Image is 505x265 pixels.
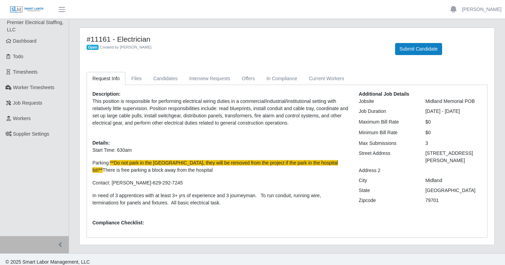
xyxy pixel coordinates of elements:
[92,192,348,206] p: In need of 3 apprentices with at least 3+ yrs of experience and 3 journeyman. To run conduit, run...
[100,45,151,49] span: Created by [PERSON_NAME]
[420,98,487,105] div: Midland Memorial POB
[13,131,49,137] span: Supplier Settings
[420,129,487,136] div: $0
[87,72,125,85] a: Request Info
[353,177,420,184] div: City
[353,129,420,136] div: Minimum Bill Rate
[7,20,64,32] span: Premier Electrical Staffing, LLC
[183,72,236,85] a: Interview Requests
[92,220,144,225] b: Compliance Checklist:
[353,187,420,194] div: State
[420,187,487,194] div: [GEOGRAPHIC_DATA]
[125,72,147,85] a: Files
[92,160,338,173] span: **Do not park in the [GEOGRAPHIC_DATA], they will be removed from the project if the park in the ...
[353,140,420,147] div: Max Submissions
[462,6,502,13] a: [PERSON_NAME]
[303,72,350,85] a: Current Workers
[13,54,23,59] span: Todo
[236,72,261,85] a: Offers
[420,150,487,164] div: [STREET_ADDRESS][PERSON_NAME]
[13,85,54,90] span: Worker Timesheets
[147,72,183,85] a: Candidates
[353,150,420,164] div: Street Address
[13,100,43,106] span: Job Requests
[359,91,409,97] b: Additional Job Details
[420,108,487,115] div: [DATE] - [DATE]
[92,147,348,154] p: Start Time: 630am
[353,167,420,174] div: Address 2
[420,140,487,147] div: 3
[353,108,420,115] div: Job Duration
[353,98,420,105] div: Jobsite
[13,38,37,44] span: Dashboard
[10,6,44,13] img: SLM Logo
[92,91,121,97] b: Description:
[13,116,31,121] span: Workers
[13,69,38,75] span: Timesheets
[395,43,442,55] button: Submit Candidate
[92,159,348,174] p: Parking: There is free parking a block away from the hospital
[5,259,90,265] span: © 2025 Smart Labor Management, LLC
[92,179,348,187] p: Contact: [PERSON_NAME]-629-292-7245
[353,197,420,204] div: Zipcode
[420,118,487,126] div: $0
[92,98,348,127] p: This position is responsible for performing electrical wiring duties in a commercial/industrial/i...
[92,140,110,146] b: Details:
[87,45,99,50] span: Open
[261,72,303,85] a: In Compliance
[87,35,385,43] h4: #11161 - Electrician
[353,118,420,126] div: Maximum Bill Rate
[420,197,487,204] div: 79701
[420,177,487,184] div: Midland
